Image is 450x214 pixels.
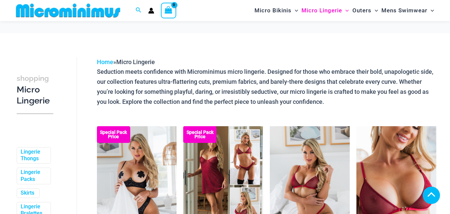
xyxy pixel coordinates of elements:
a: Home [97,58,113,65]
a: Search icon link [136,6,142,15]
span: Menu Toggle [427,2,434,19]
a: View Shopping Cart, empty [161,3,176,18]
span: Micro Lingerie [301,2,342,19]
h3: Micro Lingerie [17,72,53,106]
a: Micro BikinisMenu ToggleMenu Toggle [253,2,300,19]
span: Micro Lingerie [116,58,155,65]
span: Menu Toggle [371,2,378,19]
nav: Site Navigation [252,1,437,20]
span: Micro Bikinis [254,2,291,19]
span: Mens Swimwear [381,2,427,19]
b: Special Pack Price [97,130,130,139]
a: Skirts [21,190,34,197]
a: Account icon link [148,8,154,14]
a: Mens SwimwearMenu ToggleMenu Toggle [380,2,436,19]
a: OutersMenu ToggleMenu Toggle [351,2,380,19]
span: Outers [352,2,371,19]
p: Seduction meets confidence with Microminimus micro lingerie. Designed for those who embrace their... [97,67,436,106]
a: Lingerie Packs [21,169,46,183]
b: Special Pack Price [183,130,217,139]
a: Micro LingerieMenu ToggleMenu Toggle [300,2,350,19]
span: Menu Toggle [291,2,298,19]
a: Lingerie Thongs [21,149,46,163]
span: shopping [17,74,49,82]
img: MM SHOP LOGO FLAT [13,3,123,18]
span: Menu Toggle [342,2,349,19]
span: » [97,58,155,65]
